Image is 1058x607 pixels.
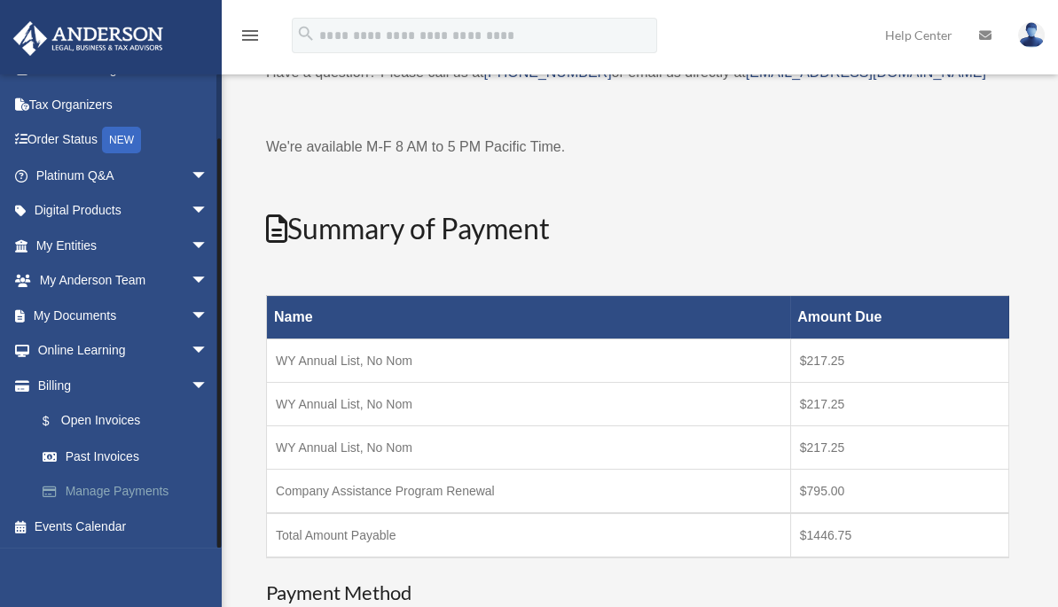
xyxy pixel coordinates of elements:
[267,339,791,383] td: WY Annual List, No Nom
[12,193,235,229] a: Digital Productsarrow_drop_down
[191,333,226,370] span: arrow_drop_down
[267,296,791,339] th: Name
[12,122,235,159] a: Order StatusNEW
[296,24,316,43] i: search
[8,21,168,56] img: Anderson Advisors Platinum Portal
[12,298,235,333] a: My Documentsarrow_drop_down
[790,426,1008,470] td: $217.25
[239,25,261,46] i: menu
[267,383,791,426] td: WY Annual List, No Nom
[790,513,1008,557] td: $1446.75
[790,470,1008,514] td: $795.00
[191,158,226,194] span: arrow_drop_down
[12,368,235,403] a: Billingarrow_drop_down
[266,580,1009,607] h3: Payment Method
[25,403,226,440] a: $Open Invoices
[267,426,791,470] td: WY Annual List, No Nom
[12,158,235,193] a: Platinum Q&Aarrow_drop_down
[12,263,235,299] a: My Anderson Teamarrow_drop_down
[191,298,226,334] span: arrow_drop_down
[12,87,235,122] a: Tax Organizers
[25,439,235,474] a: Past Invoices
[266,135,1009,160] p: We're available M-F 8 AM to 5 PM Pacific Time.
[191,368,226,404] span: arrow_drop_down
[102,127,141,153] div: NEW
[52,410,61,432] span: $
[239,31,261,46] a: menu
[12,333,235,369] a: Online Learningarrow_drop_down
[191,263,226,300] span: arrow_drop_down
[267,470,791,514] td: Company Assistance Program Renewal
[267,513,791,557] td: Total Amount Payable
[790,383,1008,426] td: $217.25
[1018,22,1045,48] img: User Pic
[266,209,1009,249] h2: Summary of Payment
[12,509,235,544] a: Events Calendar
[12,228,235,263] a: My Entitiesarrow_drop_down
[191,193,226,230] span: arrow_drop_down
[790,339,1008,383] td: $217.25
[790,296,1008,339] th: Amount Due
[191,228,226,264] span: arrow_drop_down
[25,474,235,510] a: Manage Payments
